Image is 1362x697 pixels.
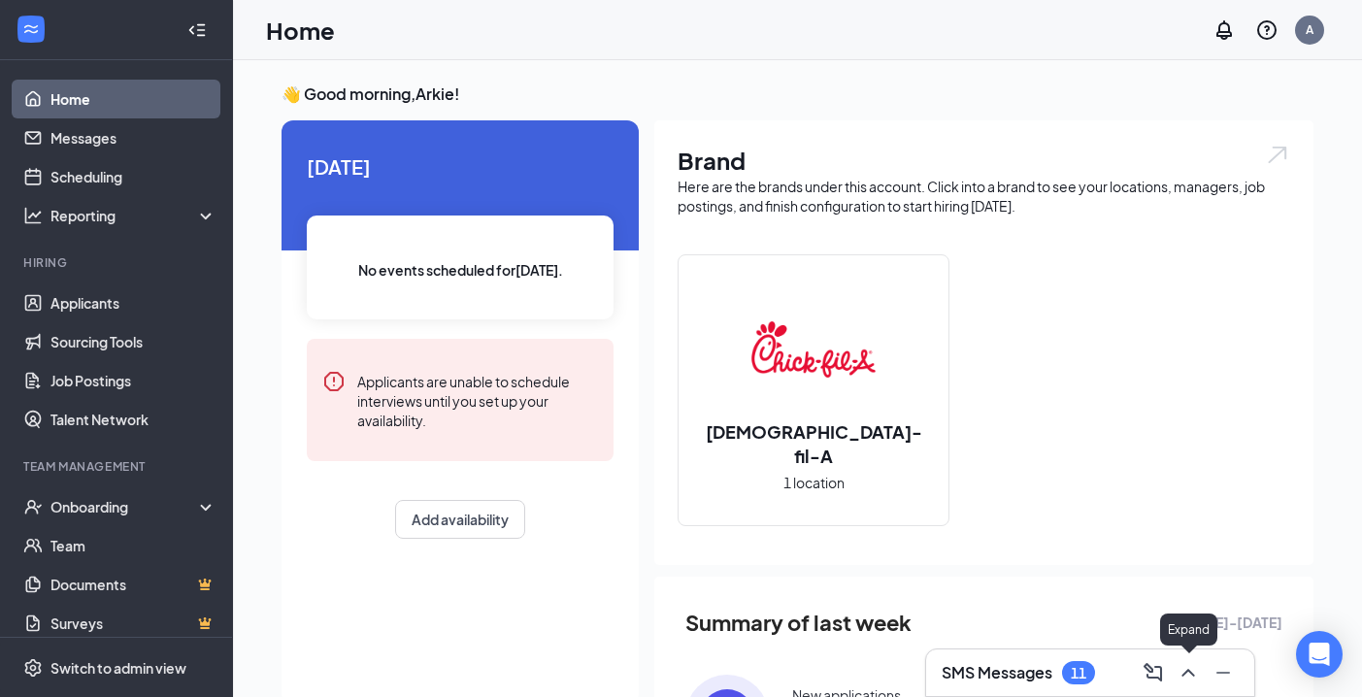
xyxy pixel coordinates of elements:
h1: Brand [678,144,1290,177]
svg: Collapse [187,20,207,40]
a: Talent Network [50,400,216,439]
svg: Settings [23,658,43,678]
div: Here are the brands under this account. Click into a brand to see your locations, managers, job p... [678,177,1290,216]
button: Minimize [1208,657,1239,688]
a: Sourcing Tools [50,322,216,361]
svg: Analysis [23,206,43,225]
a: Messages [50,118,216,157]
div: Applicants are unable to schedule interviews until you set up your availability. [357,370,598,430]
svg: QuestionInfo [1255,18,1279,42]
span: [DATE] - [DATE] [1183,612,1282,633]
button: Add availability [395,500,525,539]
a: Applicants [50,283,216,322]
div: Open Intercom Messenger [1296,631,1343,678]
h2: [DEMOGRAPHIC_DATA]-fil-A [679,419,948,468]
div: Expand [1160,614,1217,646]
h3: 👋 Good morning, Arkie ! [282,83,1313,105]
svg: ChevronUp [1177,661,1200,684]
svg: ComposeMessage [1142,661,1165,684]
span: [DATE] [307,151,614,182]
a: Team [50,526,216,565]
svg: WorkstreamLogo [21,19,41,39]
div: 11 [1071,665,1086,681]
span: 1 location [783,472,845,493]
svg: Notifications [1213,18,1236,42]
div: Team Management [23,458,213,475]
div: Switch to admin view [50,658,186,678]
button: ChevronUp [1173,657,1204,688]
a: DocumentsCrown [50,565,216,604]
span: Summary of last week [685,606,912,640]
svg: Minimize [1212,661,1235,684]
a: SurveysCrown [50,604,216,643]
svg: UserCheck [23,497,43,516]
a: Scheduling [50,157,216,196]
div: Onboarding [50,497,200,516]
span: No events scheduled for [DATE] . [358,259,563,281]
div: Hiring [23,254,213,271]
svg: Error [322,370,346,393]
a: Job Postings [50,361,216,400]
h3: SMS Messages [942,662,1052,683]
img: open.6027fd2a22e1237b5b06.svg [1265,144,1290,166]
div: Reporting [50,206,217,225]
a: Home [50,80,216,118]
button: ComposeMessage [1138,657,1169,688]
h1: Home [266,14,335,47]
div: A [1306,21,1313,38]
img: Chick-fil-A [751,287,876,412]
